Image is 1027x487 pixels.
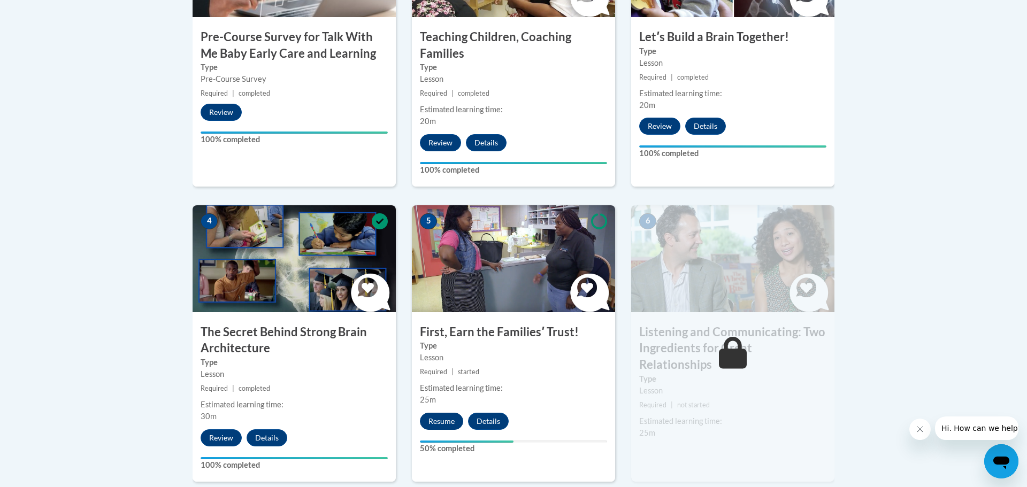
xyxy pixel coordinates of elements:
iframe: Message from company [935,416,1018,440]
div: Lesson [420,352,607,364]
span: completed [239,89,270,97]
label: Type [420,61,607,73]
button: Details [685,118,726,135]
span: Required [420,89,447,97]
div: Lesson [420,73,607,85]
div: Your progress [420,440,513,443]
span: | [451,89,454,97]
span: 4 [201,213,218,229]
span: Required [201,384,228,392]
span: 25m [420,395,436,404]
button: Details [247,429,287,446]
h3: The Secret Behind Strong Brain Architecture [193,324,396,357]
label: Type [201,61,388,73]
div: Estimated learning time: [420,382,607,394]
img: Course Image [193,205,396,312]
button: Details [466,134,507,151]
div: Pre-Course Survey [201,73,388,85]
span: | [232,384,234,392]
span: started [458,368,479,376]
button: Review [639,118,680,135]
h3: Letʹs Build a Brain Together! [631,29,834,45]
span: completed [458,89,489,97]
span: Required [639,73,666,81]
div: Your progress [420,162,607,164]
button: Review [420,134,461,151]
label: Type [201,357,388,368]
button: Review [201,104,242,121]
span: 20m [420,117,436,126]
span: | [232,89,234,97]
label: Type [420,340,607,352]
button: Resume [420,413,463,430]
div: Lesson [639,385,826,397]
span: 6 [639,213,656,229]
span: Hi. How can we help? [6,7,87,16]
div: Lesson [639,57,826,69]
label: 50% completed [420,443,607,454]
label: Type [639,45,826,57]
div: Your progress [201,132,388,134]
div: Your progress [639,145,826,148]
label: 100% completed [201,134,388,145]
span: Required [201,89,228,97]
h3: Listening and Communicating: Two Ingredients for Great Relationships [631,324,834,373]
span: | [671,73,673,81]
label: Type [639,373,826,385]
button: Review [201,429,242,446]
div: Estimated learning time: [201,399,388,411]
img: Course Image [631,205,834,312]
span: not started [677,401,710,409]
iframe: Close message [909,419,931,440]
span: Required [420,368,447,376]
h3: Teaching Children, Coaching Families [412,29,615,62]
span: 5 [420,213,437,229]
label: 100% completed [201,459,388,471]
img: Course Image [412,205,615,312]
div: Lesson [201,368,388,380]
span: 20m [639,101,655,110]
div: Estimated learning time: [639,88,826,99]
h3: Pre-Course Survey for Talk With Me Baby Early Care and Learning [193,29,396,62]
button: Details [468,413,509,430]
span: completed [239,384,270,392]
span: Required [639,401,666,409]
span: 25m [639,428,655,437]
span: | [671,401,673,409]
iframe: Button to launch messaging window [984,444,1018,478]
div: Estimated learning time: [639,415,826,427]
div: Estimated learning time: [420,104,607,115]
span: | [451,368,454,376]
label: 100% completed [639,148,826,159]
span: 30m [201,412,217,421]
div: Your progress [201,457,388,459]
label: 100% completed [420,164,607,176]
h3: First, Earn the Familiesʹ Trust! [412,324,615,341]
span: completed [677,73,709,81]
